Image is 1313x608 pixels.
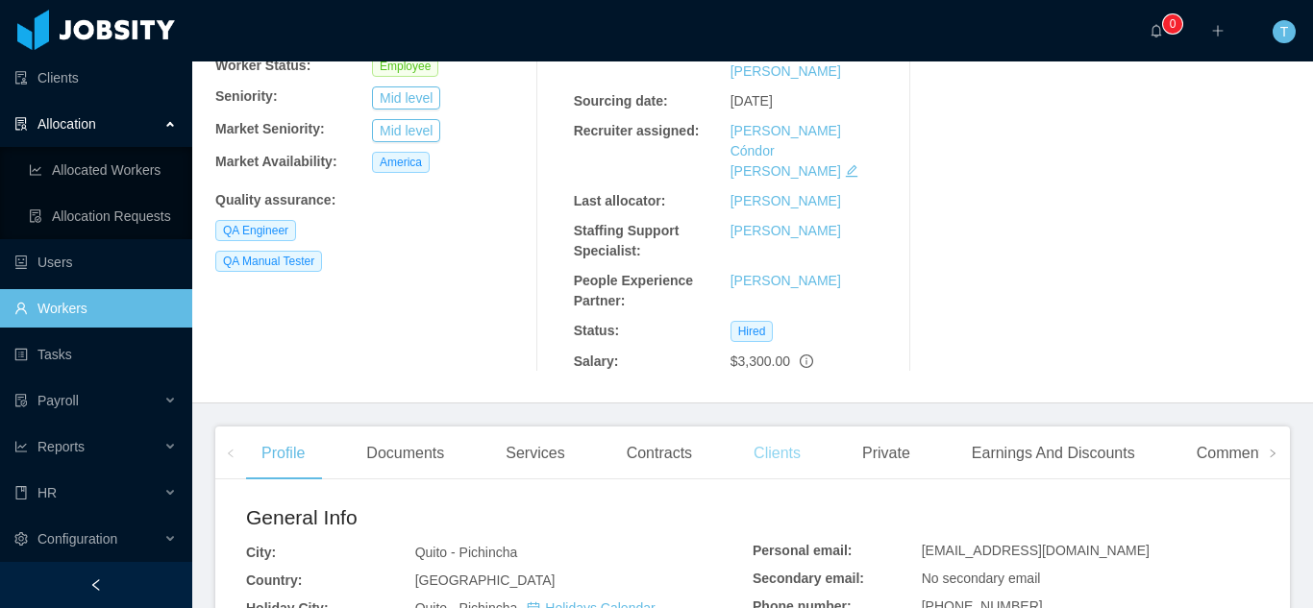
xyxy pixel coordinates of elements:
[1280,20,1289,43] span: T
[731,93,773,109] span: [DATE]
[1163,14,1182,34] sup: 0
[14,117,28,131] i: icon: solution
[29,151,177,189] a: icon: line-chartAllocated Workers
[372,152,430,173] span: America
[574,123,700,138] b: Recruiter assigned:
[215,220,296,241] span: QA Engineer
[800,354,813,368] span: info-circle
[246,572,302,588] b: Country:
[490,426,580,480] div: Services
[574,323,619,338] b: Status:
[574,93,668,109] b: Sourcing date:
[415,572,556,588] span: [GEOGRAPHIC_DATA]
[246,545,276,560] b: City:
[845,164,858,178] i: icon: edit
[37,116,96,132] span: Allocation
[1150,24,1163,37] i: icon: bell
[731,193,841,208] a: [PERSON_NAME]
[372,86,440,109] button: Mid level
[215,121,325,136] b: Market Seniority:
[847,426,926,480] div: Private
[14,335,177,374] a: icon: profileTasks
[574,193,666,208] b: Last allocator:
[14,532,28,546] i: icon: setting
[372,119,440,142] button: Mid level
[731,223,841,238] a: [PERSON_NAME]
[37,531,117,547] span: Configuration
[37,485,57,500] span: HR
[574,223,680,258] b: Staffing Support Specialist:
[731,273,841,288] a: [PERSON_NAME]
[415,545,518,560] span: Quito - Pichincha
[753,571,864,586] b: Secondary email:
[731,123,841,179] a: [PERSON_NAME] Cóndor [PERSON_NAME]
[14,440,28,453] i: icon: line-chart
[922,571,1041,586] span: No secondary email
[14,243,177,281] a: icon: robotUsers
[1181,426,1286,480] div: Comments
[14,289,177,328] a: icon: userWorkers
[37,393,79,408] span: Payroll
[956,426,1151,480] div: Earnings And Discounts
[215,154,337,169] b: Market Availability:
[29,197,177,235] a: icon: file-doneAllocation Requests
[574,273,694,308] b: People Experience Partner:
[351,426,459,480] div: Documents
[226,449,235,458] i: icon: left
[611,426,707,480] div: Contracts
[922,543,1150,558] span: [EMAIL_ADDRESS][DOMAIN_NAME]
[14,59,177,97] a: icon: auditClients
[753,543,853,558] b: Personal email:
[1211,24,1225,37] i: icon: plus
[215,192,335,207] b: Quality assurance :
[215,58,310,73] b: Worker Status:
[37,439,85,454] span: Reports
[246,426,320,480] div: Profile
[215,251,322,272] span: QA Manual Tester
[731,321,774,342] span: Hired
[14,394,28,407] i: icon: file-protect
[731,353,790,369] span: $3,300.00
[215,88,278,104] b: Seniority:
[574,353,619,369] b: Salary:
[246,502,753,533] h2: General Info
[1268,449,1277,458] i: icon: right
[738,426,816,480] div: Clients
[14,486,28,499] i: icon: book
[372,56,438,77] span: Employee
